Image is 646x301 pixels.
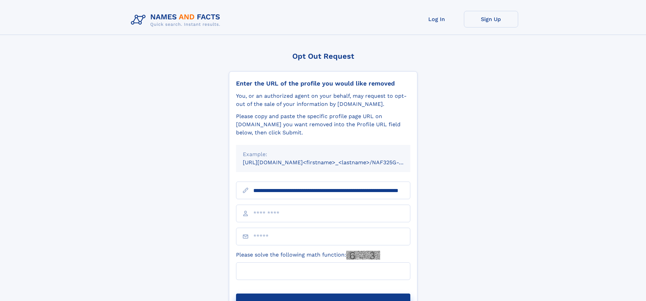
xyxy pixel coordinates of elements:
small: [URL][DOMAIN_NAME]<firstname>_<lastname>/NAF325G-xxxxxxxx [243,159,423,166]
div: Please copy and paste the specific profile page URL on [DOMAIN_NAME] you want removed into the Pr... [236,112,410,137]
div: Opt Out Request [229,52,417,60]
div: Example: [243,150,404,158]
label: Please solve the following math function: [236,251,380,260]
div: Enter the URL of the profile you would like removed [236,80,410,87]
a: Sign Up [464,11,518,27]
img: Logo Names and Facts [128,11,226,29]
div: You, or an authorized agent on your behalf, may request to opt-out of the sale of your informatio... [236,92,410,108]
a: Log In [410,11,464,27]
